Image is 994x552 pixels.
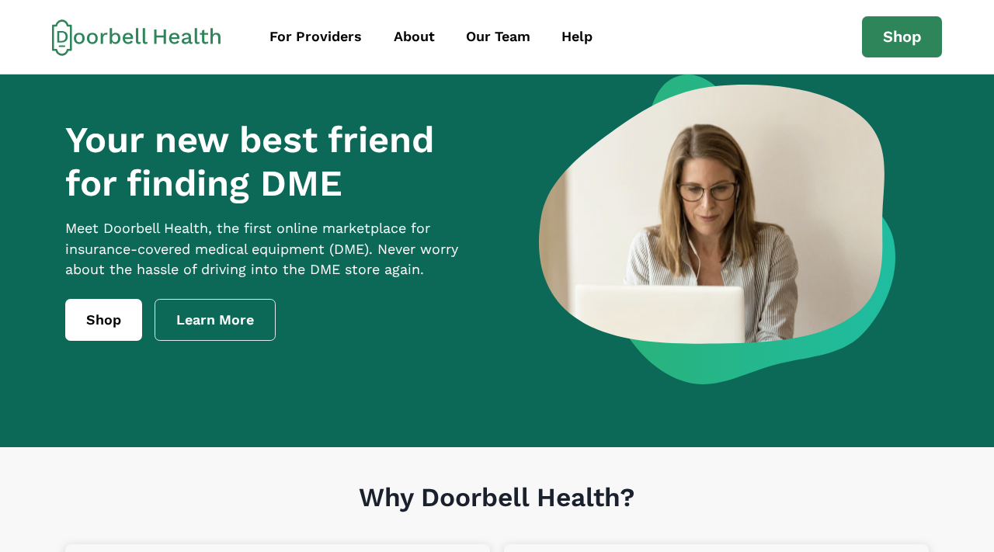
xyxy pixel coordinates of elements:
h1: Your new best friend for finding DME [65,118,488,206]
div: About [394,26,435,47]
a: Learn More [155,299,276,341]
a: Shop [862,16,943,58]
a: Our Team [452,19,544,54]
h1: Why Doorbell Health? [65,482,928,545]
a: Shop [65,299,142,341]
img: a woman looking at a computer [539,75,895,384]
p: Meet Doorbell Health, the first online marketplace for insurance-covered medical equipment (DME).... [65,218,488,281]
a: About [380,19,449,54]
div: For Providers [269,26,362,47]
a: For Providers [256,19,377,54]
div: Our Team [466,26,530,47]
div: Help [561,26,593,47]
a: Help [547,19,606,54]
